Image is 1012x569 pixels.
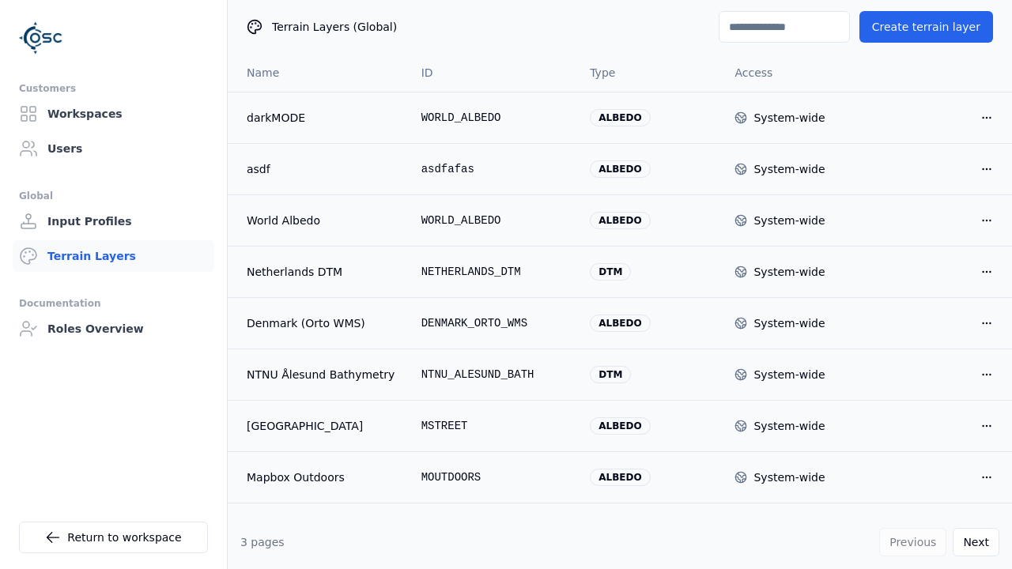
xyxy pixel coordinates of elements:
div: Global [19,187,208,205]
span: Terrain Layers (Global) [272,19,397,35]
a: Roles Overview [13,313,214,345]
button: Create terrain layer [859,11,993,43]
div: System-wide [753,110,825,126]
div: dtm [590,366,631,383]
a: Mapbox Outdoors [247,469,396,485]
div: System-wide [753,469,825,485]
div: WORLD_ALBEDO [421,213,565,228]
a: Netherlands DTM [247,264,396,280]
a: Terrain Layers [13,240,214,272]
div: MSTREET [421,418,565,434]
div: MOUTDOORS [421,469,565,485]
span: 3 pages [240,536,285,548]
a: Input Profiles [13,205,214,237]
th: Name [228,54,409,92]
div: albedo [590,109,650,126]
div: System-wide [753,161,825,177]
div: NETHERLANDS_DTM [421,264,565,280]
button: Next [953,528,999,556]
div: WORLD_ALBEDO [421,110,565,126]
div: DENMARK_ORTO_WMS [421,315,565,331]
div: dtm [590,263,631,281]
div: albedo [590,160,650,178]
a: Return to workspace [19,522,208,553]
a: Users [13,133,214,164]
div: System-wide [753,315,825,331]
a: Denmark (Orto WMS) [247,315,396,331]
div: NTNU_ALESUND_BATH [421,367,565,382]
th: ID [409,54,578,92]
div: albedo [590,469,650,486]
div: albedo [590,212,650,229]
div: System-wide [753,213,825,228]
a: Workspaces [13,98,214,130]
div: Documentation [19,294,208,313]
img: Logo [19,16,63,60]
a: NTNU Ålesund Bathymetry [247,367,396,382]
div: Customers [19,79,208,98]
a: asdf [247,161,396,177]
th: Type [577,54,722,92]
div: asdfafas [421,161,565,177]
a: World Albedo [247,213,396,228]
a: [GEOGRAPHIC_DATA] [247,418,396,434]
div: System-wide [753,367,825,382]
div: albedo [590,315,650,332]
div: System-wide [753,264,825,280]
div: System-wide [753,418,825,434]
div: albedo [590,417,650,435]
th: Access [722,54,867,92]
a: darkMODE [247,110,396,126]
